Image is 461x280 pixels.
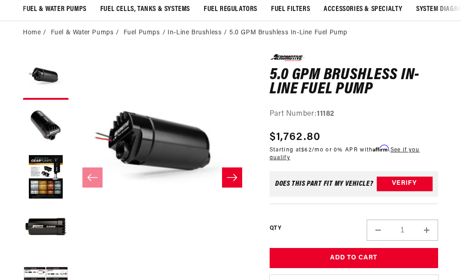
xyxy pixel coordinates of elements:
span: Fuel Filters [271,5,310,14]
a: Fuel & Water Pumps [51,28,114,38]
button: Load image 1 in gallery view [23,54,69,100]
button: Load image 2 in gallery view [23,104,69,150]
button: Slide right [222,167,242,188]
span: $1,762.80 [270,129,321,145]
div: Part Number: [270,108,438,120]
a: See if you qualify - Learn more about Affirm Financing (opens in modal) [270,147,420,161]
button: Slide left [82,167,103,188]
span: Fuel Regulators [204,5,257,14]
p: Starting at /mo or 0% APR with . [270,145,438,162]
span: $62 [301,147,312,153]
li: In-Line Brushless [168,28,229,38]
nav: breadcrumbs [23,28,438,38]
a: Fuel Pumps [124,28,160,38]
button: Add to Cart [270,248,438,269]
div: Does This part fit My vehicle? [275,180,374,188]
span: Fuel & Water Pumps [23,5,87,14]
span: Fuel Cells, Tanks & Systems [100,5,190,14]
button: Load image 3 in gallery view [23,155,69,200]
a: Home [23,28,41,38]
span: Accessories & Specialty [324,5,402,14]
label: QTY [270,225,281,232]
button: Verify [377,177,433,191]
span: Affirm [373,145,389,152]
strong: 11182 [317,110,335,118]
li: 5.0 GPM Brushless In-Line Fuel Pump [229,28,347,38]
h1: 5.0 GPM Brushless In-Line Fuel Pump [270,68,438,97]
button: Load image 4 in gallery view [23,205,69,251]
